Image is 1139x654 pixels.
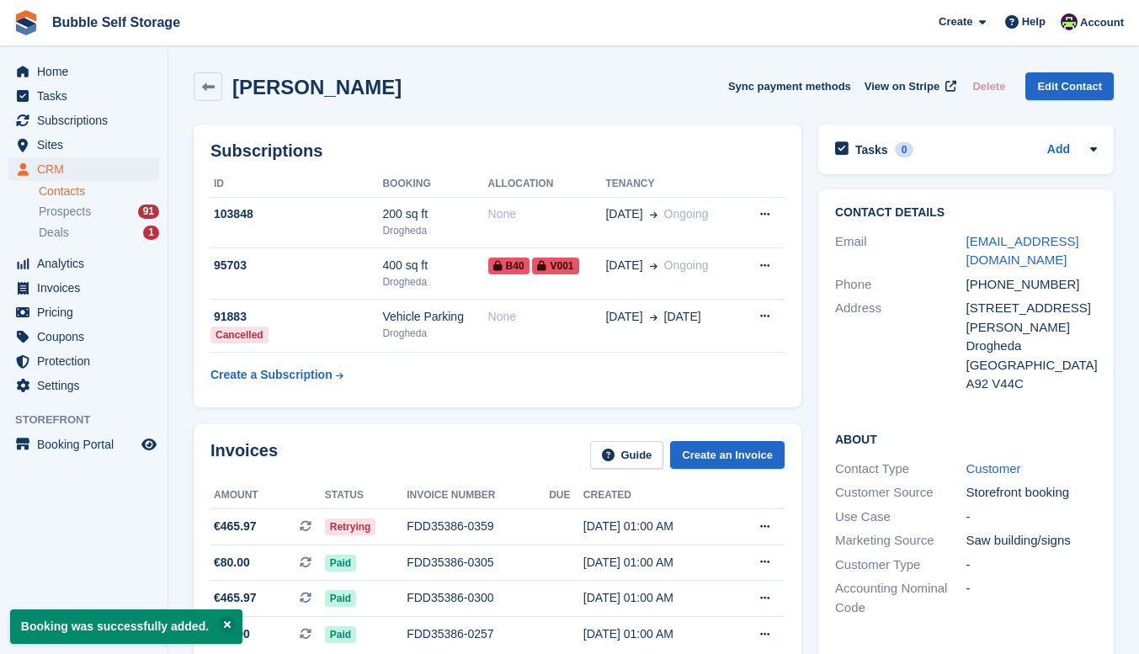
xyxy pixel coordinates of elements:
[382,308,487,326] div: Vehicle Parking
[939,13,972,30] span: Create
[210,482,325,509] th: Amount
[664,258,709,272] span: Ongoing
[488,171,606,198] th: Allocation
[37,60,138,83] span: Home
[382,223,487,238] div: Drogheda
[210,359,343,391] a: Create a Subscription
[583,482,728,509] th: Created
[1061,13,1078,30] img: Tom Gilmore
[855,142,888,157] h2: Tasks
[1080,14,1124,31] span: Account
[670,441,785,469] a: Create an Invoice
[37,374,138,397] span: Settings
[143,226,159,240] div: 1
[590,441,664,469] a: Guide
[966,72,1012,100] button: Delete
[835,531,966,550] div: Marketing Source
[858,72,960,100] a: View on Stripe
[8,84,159,108] a: menu
[532,258,578,274] span: V001
[664,207,709,221] span: Ongoing
[382,171,487,198] th: Booking
[37,157,138,181] span: CRM
[214,518,257,535] span: €465.97
[407,625,549,643] div: FDD35386-0257
[214,554,250,572] span: €80.00
[8,325,159,348] a: menu
[37,109,138,132] span: Subscriptions
[966,579,1098,617] div: -
[39,204,91,220] span: Prospects
[835,508,966,527] div: Use Case
[8,276,159,300] a: menu
[966,531,1098,550] div: Saw building/signs
[210,366,333,384] div: Create a Subscription
[8,133,159,157] a: menu
[37,133,138,157] span: Sites
[138,205,159,219] div: 91
[39,224,159,242] a: Deals 1
[8,60,159,83] a: menu
[407,554,549,572] div: FDD35386-0305
[8,374,159,397] a: menu
[966,483,1098,502] div: Storefront booking
[8,300,159,324] a: menu
[210,205,382,223] div: 103848
[966,337,1098,356] div: Drogheda
[39,225,69,241] span: Deals
[382,326,487,341] div: Drogheda
[1047,141,1070,160] a: Add
[605,308,642,326] span: [DATE]
[895,142,914,157] div: 0
[37,433,138,456] span: Booking Portal
[549,482,583,509] th: Due
[15,412,168,428] span: Storefront
[966,234,1079,268] a: [EMAIL_ADDRESS][DOMAIN_NAME]
[210,171,382,198] th: ID
[8,349,159,373] a: menu
[835,460,966,479] div: Contact Type
[605,171,738,198] th: Tenancy
[232,76,402,98] h2: [PERSON_NAME]
[835,556,966,575] div: Customer Type
[8,109,159,132] a: menu
[10,609,242,644] p: Booking was successfully added.
[325,590,356,607] span: Paid
[325,482,407,509] th: Status
[382,257,487,274] div: 400 sq ft
[37,84,138,108] span: Tasks
[214,589,257,607] span: €465.97
[605,205,642,223] span: [DATE]
[966,356,1098,375] div: [GEOGRAPHIC_DATA]
[407,518,549,535] div: FDD35386-0359
[966,508,1098,527] div: -
[210,441,278,469] h2: Invoices
[37,300,138,324] span: Pricing
[835,275,966,295] div: Phone
[488,205,606,223] div: None
[835,430,1097,447] h2: About
[325,626,356,643] span: Paid
[139,434,159,455] a: Preview store
[966,556,1098,575] div: -
[865,78,939,95] span: View on Stripe
[1022,13,1046,30] span: Help
[37,349,138,373] span: Protection
[8,157,159,181] a: menu
[210,257,382,274] div: 95703
[39,203,159,221] a: Prospects 91
[835,206,1097,220] h2: Contact Details
[835,483,966,502] div: Customer Source
[214,625,250,643] span: €80.00
[13,10,39,35] img: stora-icon-8386f47178a22dfd0bd8f6a31ec36ba5ce8667c1dd55bd0f319d3a0aa187defe.svg
[966,275,1098,295] div: [PHONE_NUMBER]
[8,433,159,456] a: menu
[664,308,701,326] span: [DATE]
[210,141,785,161] h2: Subscriptions
[488,258,530,274] span: B40
[966,299,1098,337] div: [STREET_ADDRESS][PERSON_NAME]
[835,299,966,394] div: Address
[382,274,487,290] div: Drogheda
[583,518,728,535] div: [DATE] 01:00 AM
[325,518,376,535] span: Retrying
